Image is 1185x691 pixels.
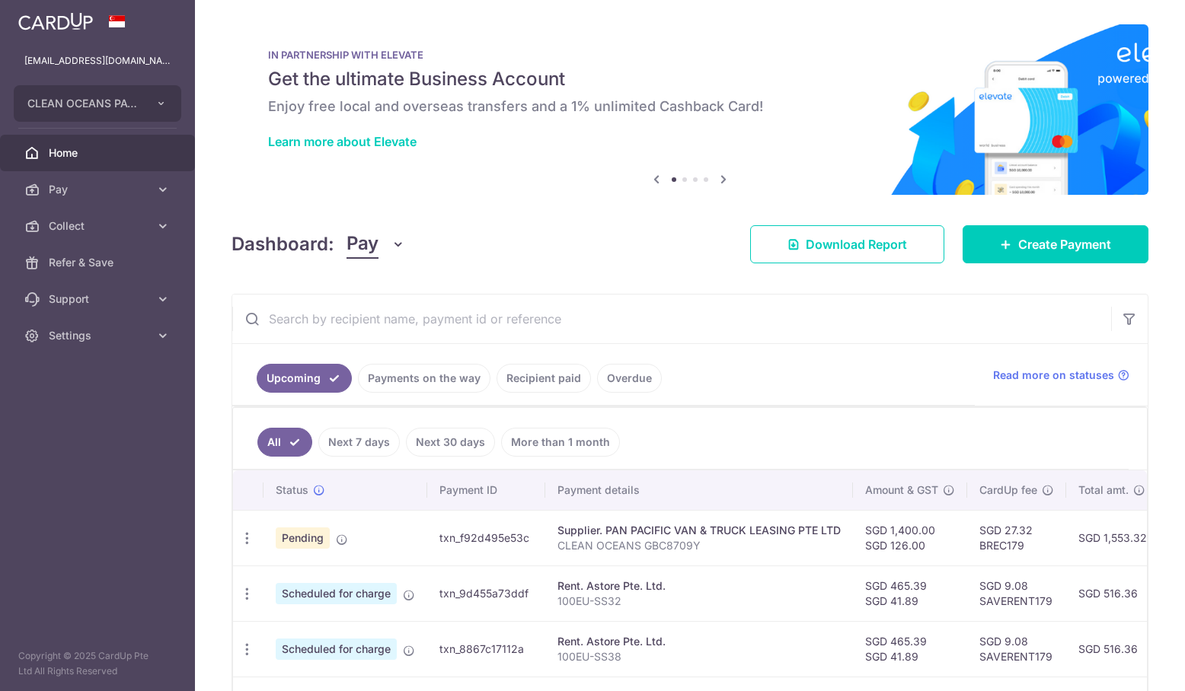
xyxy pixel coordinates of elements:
span: Pay [347,230,378,259]
span: Home [49,145,149,161]
a: Upcoming [257,364,352,393]
a: Create Payment [963,225,1148,263]
img: Renovation banner [232,24,1148,195]
td: SGD 1,400.00 SGD 126.00 [853,510,967,565]
span: Settings [49,328,149,343]
td: SGD 9.08 SAVERENT179 [967,565,1066,621]
span: Amount & GST [865,482,938,498]
p: 100EU-SS38 [557,649,841,664]
span: CardUp fee [979,482,1037,498]
h4: Dashboard: [232,231,334,258]
a: Next 7 days [318,428,400,457]
a: Learn more about Elevate [268,134,417,149]
td: SGD 465.39 SGD 41.89 [853,565,967,621]
span: Collect [49,218,149,234]
a: Payments on the way [358,364,490,393]
span: Create Payment [1018,235,1111,253]
button: Pay [347,230,405,259]
a: Overdue [597,364,662,393]
p: 100EU-SS32 [557,594,841,609]
span: Read more on statuses [993,368,1114,383]
span: Scheduled for charge [276,638,397,660]
td: SGD 9.08 SAVERENT179 [967,621,1066,677]
td: SGD 465.39 SGD 41.89 [853,621,967,677]
span: Status [276,482,308,498]
td: SGD 1,553.32 [1066,510,1159,565]
span: Total amt. [1078,482,1129,498]
p: CLEAN OCEANS GBC8709Y [557,538,841,553]
span: Download Report [806,235,907,253]
img: CardUp [18,12,93,30]
button: CLEAN OCEANS PACKAGING PTE. LTD. [14,85,181,122]
div: Rent. Astore Pte. Ltd. [557,578,841,594]
span: Scheduled for charge [276,583,397,604]
span: Pending [276,527,330,549]
td: txn_9d455a73ddf [427,565,545,621]
p: [EMAIL_ADDRESS][DOMAIN_NAME] [24,53,171,68]
td: SGD 516.36 [1066,565,1159,621]
p: IN PARTNERSHIP WITH ELEVATE [268,49,1112,61]
a: Recipient paid [497,364,591,393]
div: Supplier. PAN PACIFIC VAN & TRUCK LEASING PTE LTD [557,523,841,538]
th: Payment ID [427,470,545,510]
th: Payment details [545,470,853,510]
a: Next 30 days [406,428,495,457]
h5: Get the ultimate Business Account [268,67,1112,91]
td: SGD 27.32 BREC179 [967,510,1066,565]
span: CLEAN OCEANS PACKAGING PTE. LTD. [27,96,140,111]
a: Read more on statuses [993,368,1129,383]
span: Refer & Save [49,255,149,270]
a: More than 1 month [501,428,620,457]
td: txn_f92d495e53c [427,510,545,565]
a: All [257,428,312,457]
span: Support [49,291,149,307]
div: Rent. Astore Pte. Ltd. [557,634,841,649]
td: txn_8867c17112a [427,621,545,677]
input: Search by recipient name, payment id or reference [232,295,1111,343]
td: SGD 516.36 [1066,621,1159,677]
a: Download Report [750,225,944,263]
h6: Enjoy free local and overseas transfers and a 1% unlimited Cashback Card! [268,97,1112,116]
span: Pay [49,182,149,197]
